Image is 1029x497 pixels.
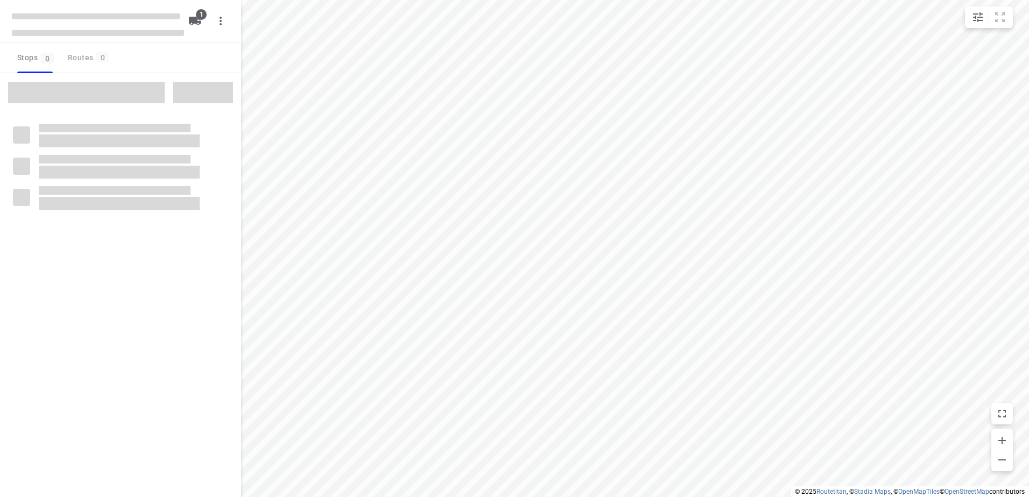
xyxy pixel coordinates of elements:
[795,488,1025,495] li: © 2025 , © , © © contributors
[945,488,989,495] a: OpenStreetMap
[965,6,1013,28] div: small contained button group
[854,488,891,495] a: Stadia Maps
[898,488,940,495] a: OpenMapTiles
[816,488,847,495] a: Routetitan
[967,6,989,28] button: Map settings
